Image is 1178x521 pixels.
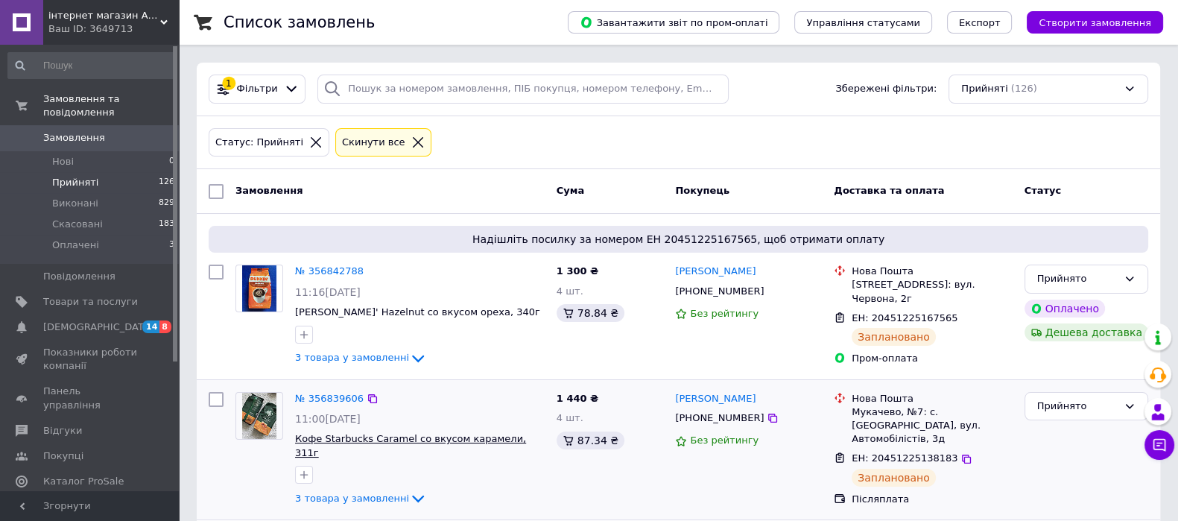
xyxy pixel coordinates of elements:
div: 1 [222,77,235,90]
span: (126) [1011,83,1037,94]
div: 87.34 ₴ [557,432,624,449]
div: Дешева доставка [1025,323,1148,341]
div: Післяплата [852,493,1012,506]
div: 78.84 ₴ [557,304,624,322]
button: Завантажити звіт по пром-оплаті [568,11,779,34]
span: Повідомлення [43,270,115,283]
div: Нова Пошта [852,392,1012,405]
span: Статус [1025,185,1062,196]
span: Відгуки [43,424,82,438]
button: Управління статусами [794,11,932,34]
span: Прийняті [52,176,98,189]
div: Оплачено [1025,300,1105,318]
a: Фото товару [235,265,283,312]
span: Завантажити звіт по пром-оплаті [580,16,767,29]
div: Нова Пошта [852,265,1012,278]
span: Скасовані [52,218,103,231]
div: Статус: Прийняті [212,135,306,151]
button: Чат з покупцем [1144,430,1174,460]
span: Показники роботи компанії [43,346,138,373]
button: Створити замовлення [1027,11,1163,34]
span: 3 товара у замовленні [295,493,409,504]
a: [PERSON_NAME] [675,392,756,406]
div: Заплановано [852,469,936,487]
a: [PERSON_NAME] [675,265,756,279]
span: 8 [159,321,171,333]
span: [DEMOGRAPHIC_DATA] [43,321,153,334]
h1: Список замовлень [224,13,375,31]
span: Виконані [52,197,98,210]
span: Збережені фільтри: [835,82,937,96]
span: ЕН: 20451225138183 [852,452,957,464]
div: Прийнято [1037,271,1118,287]
a: 3 товара у замовленні [295,352,427,363]
span: 3 товара у замовленні [295,352,409,363]
span: Без рейтингу [690,308,759,319]
div: Заплановано [852,328,936,346]
span: Замовлення [235,185,303,196]
span: Замовлення та повідомлення [43,92,179,119]
div: Cкинути все [339,135,408,151]
div: Пром-оплата [852,352,1012,365]
span: Панель управління [43,385,138,411]
span: 126 [159,176,174,189]
span: Нові [52,155,74,168]
span: 11:16[DATE] [295,286,361,298]
div: Прийнято [1037,399,1118,414]
span: Товари та послуги [43,295,138,309]
span: 1 440 ₴ [557,393,598,404]
span: 14 [142,321,159,333]
a: № 356839606 [295,393,364,404]
div: Мукачево, №7: с. [GEOGRAPHIC_DATA], вул. Автомобілістів, 3д [852,405,1012,446]
span: Доставка та оплата [834,185,944,196]
span: Покупець [675,185,729,196]
div: [STREET_ADDRESS]: вул. Червона, 2г [852,278,1012,305]
input: Пошук за номером замовлення, ПІБ покупця, номером телефону, Email, номером накладної [317,75,729,104]
span: Замовлення [43,131,105,145]
div: [PHONE_NUMBER] [672,408,767,428]
button: Експорт [947,11,1013,34]
div: [PHONE_NUMBER] [672,282,767,301]
div: Ваш ID: 3649713 [48,22,179,36]
span: ЕН: 20451225167565 [852,312,957,323]
span: Надішліть посилку за номером ЕН 20451225167565, щоб отримати оплату [215,232,1142,247]
span: Експорт [959,17,1001,28]
span: Без рейтингу [690,435,759,446]
a: 3 товара у замовленні [295,493,427,504]
span: 3 [169,239,174,252]
a: Створити замовлення [1012,16,1163,28]
span: Прийняті [961,82,1007,96]
span: Cума [557,185,584,196]
span: Оплачені [52,239,99,252]
span: Покупці [43,449,83,463]
img: Фото товару [242,265,277,312]
span: 183 [159,218,174,231]
a: [PERSON_NAME]' Hazelnut со вкусом ореха, 340г [295,306,540,318]
span: Управління статусами [806,17,920,28]
span: Створити замовлення [1039,17,1151,28]
span: 4 шт. [557,285,583,297]
a: № 356842788 [295,265,364,277]
input: Пошук [7,52,176,79]
span: 4 шт. [557,412,583,423]
span: інтернет магазин Америка_поруч [48,9,160,22]
span: 0 [169,155,174,168]
span: Каталог ProSale [43,475,124,488]
img: Фото товару [242,393,277,439]
span: Фільтри [237,82,278,96]
span: 829 [159,197,174,210]
a: Кофе Starbucks Caramel со вкусом карамели, 311г [295,433,526,458]
span: 11:00[DATE] [295,413,361,425]
a: Фото товару [235,392,283,440]
span: 1 300 ₴ [557,265,598,277]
